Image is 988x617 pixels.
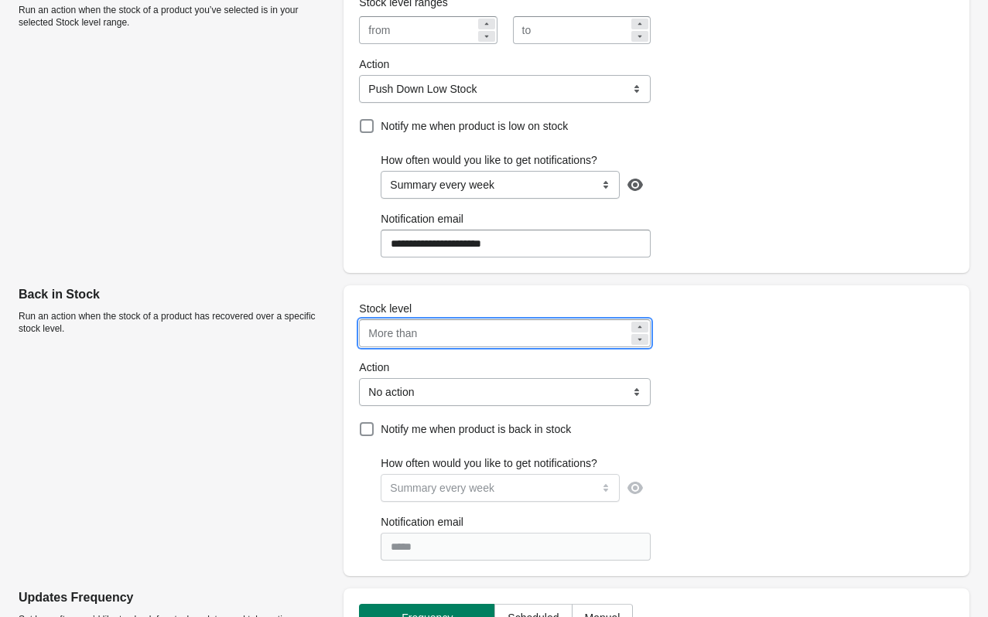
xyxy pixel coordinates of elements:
div: to [522,21,532,39]
span: How often would you like to get notifications? [381,457,597,469]
p: Back in Stock [19,285,331,304]
span: How often would you like to get notifications? [381,154,597,166]
div: from [368,21,390,39]
span: Notification email [381,516,463,528]
span: Notify me when product is back in stock [381,423,571,435]
p: Run an action when the stock of a product you’ve selected is in your selected Stock level range. [19,4,331,29]
span: Notify me when product is low on stock [381,120,568,132]
div: More than [368,324,417,343]
p: Run an action when the stock of a product has recovered over a specific stock level. [19,310,331,335]
span: Stock level [359,302,412,315]
span: Notification email [381,213,463,225]
p: Updates Frequency [19,588,331,607]
span: Action [359,58,389,70]
span: Action [359,361,389,373]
